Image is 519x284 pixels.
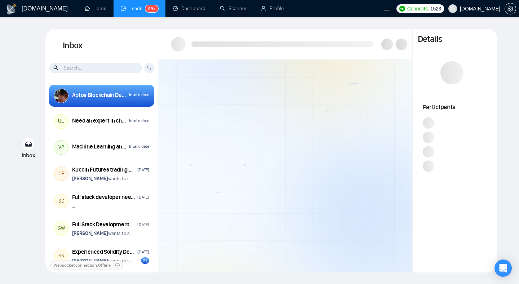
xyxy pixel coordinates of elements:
div: [DATE] [137,221,149,228]
sup: 99+ [145,5,158,12]
div: Invalid date [129,143,149,150]
div: Invalid date [129,92,149,98]
div: [DATE] [137,167,149,173]
div: Aptos Blockchain Developer [72,91,127,99]
div: SS [54,249,68,263]
h1: Details [418,34,442,45]
div: Need an expert in chatbot-ui and deploying it inside Docker inside Microsoft Azure [72,117,127,125]
span: 1523 [430,5,441,13]
img: logo [6,3,17,15]
div: SD [54,194,68,208]
a: dashboardDashboard [173,5,205,12]
a: homeHome [85,5,106,12]
a: searchScanner [220,5,247,12]
strong: [PERSON_NAME] [72,230,108,236]
strong: [PERSON_NAME] [72,176,108,182]
a: setting [505,6,516,12]
div: Full stack developer needed to build simple but professional ios/android app [72,193,136,201]
div: Full Stack Development [72,221,129,228]
div: [DATE] [137,194,149,201]
span: Websocket connection: Offline [54,262,111,269]
img: Cesar Villarroya [54,89,68,103]
div: Kucoin Futures trading bot [72,166,136,174]
div: GW [54,222,68,235]
span: Inbox [22,152,35,159]
img: upwork-logo.png [399,6,405,12]
h1: Inbox [45,29,158,63]
div: [DATE] [137,249,149,256]
div: Open Intercom Messenger [494,259,512,277]
div: Machine Learning and Data Operations [72,143,127,151]
p: wants to schedule a 60-minute meeting [72,230,134,237]
span: user [450,6,455,11]
div: CP [54,167,68,181]
span: close-circle [115,263,120,267]
button: setting [505,3,516,14]
input: Search... [49,63,142,73]
a: messageLeads99+ [121,5,158,12]
div: UU [54,115,68,128]
h1: Participants [423,103,487,111]
div: VP [54,141,68,154]
p: wants to schedule a 60-minute meeting [72,175,134,182]
span: Connects: [407,5,429,13]
div: Experienced Solidity Developer [72,248,136,256]
a: userProfile [261,5,284,12]
p: wants to schedule a 60-minute meeting [72,257,134,264]
div: Invalid date [129,117,149,124]
span: search [53,64,59,72]
p: ... [72,203,75,209]
strong: [PERSON_NAME] [72,258,108,264]
div: 21 [141,257,149,264]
